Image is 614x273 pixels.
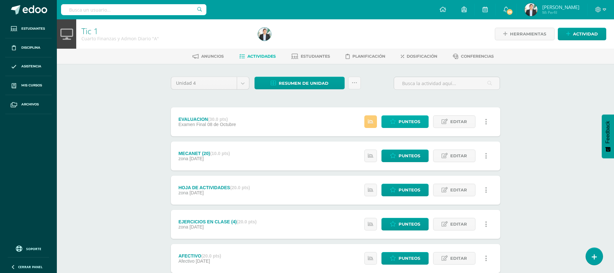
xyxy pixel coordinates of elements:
span: Anuncios [201,54,224,59]
a: Herramientas [495,28,555,40]
strong: (20.0 pts) [201,253,221,258]
a: Disciplina [5,38,52,57]
span: Estudiantes [301,54,330,59]
div: MECANET (20) [178,151,230,156]
img: 9c404a2ad2021673dbd18c145ee506f9.png [258,28,271,41]
span: Soporte [26,247,41,251]
span: [DATE] [196,258,210,264]
input: Busca la actividad aquí... [394,77,500,90]
span: Feedback [605,121,611,143]
span: Asistencia [21,64,41,69]
a: Punteos [381,218,429,230]
span: Punteos [399,184,420,196]
a: Mis cursos [5,76,52,95]
span: Actividades [247,54,276,59]
span: zona [178,224,188,229]
a: Archivos [5,95,52,114]
span: [DATE] [190,156,204,161]
a: Dosificación [401,51,437,62]
span: [DATE] [190,224,204,229]
img: 9c404a2ad2021673dbd18c145ee506f9.png [525,3,537,16]
div: HOJA DE ACTIVIDADES [178,185,250,190]
span: Cerrar panel [18,265,43,269]
span: [PERSON_NAME] [542,4,579,10]
span: Afectivo [178,258,194,264]
a: Estudiantes [5,19,52,38]
span: Punteos [399,116,420,128]
strong: (10.0 pts) [210,151,230,156]
button: Feedback - Mostrar encuesta [602,114,614,158]
a: Actividades [239,51,276,62]
span: Examen Final [178,122,206,127]
span: Archivos [21,102,39,107]
input: Busca un usuario... [61,4,206,15]
span: [DATE] [190,190,204,195]
a: Punteos [381,150,429,162]
a: Unidad 4 [171,77,249,89]
strong: (30.0 pts) [208,117,228,122]
span: Estudiantes [21,26,45,31]
span: Actividad [573,28,598,40]
span: Disciplina [21,45,40,50]
div: AFECTIVO [178,253,221,258]
span: Herramientas [510,28,546,40]
div: EVALUACION [178,117,236,122]
span: zona [178,190,188,195]
span: zona [178,156,188,161]
span: Conferencias [461,54,494,59]
strong: (20.0 pts) [230,185,250,190]
a: Soporte [8,244,49,253]
span: Punteos [399,252,420,264]
a: Punteos [381,252,429,265]
a: Actividad [558,28,606,40]
a: Resumen de unidad [255,77,345,89]
a: Conferencias [453,51,494,62]
span: Punteos [399,218,420,230]
span: Editar [450,184,467,196]
span: Editar [450,252,467,264]
span: 08 de Octubre [207,122,236,127]
span: Punteos [399,150,420,162]
span: Dosificación [407,54,437,59]
a: Punteos [381,115,429,128]
strong: (20.0 pts) [237,219,256,224]
span: Mi Perfil [542,10,579,15]
span: Planificación [352,54,385,59]
span: Editar [450,150,467,162]
span: Resumen de unidad [279,77,328,89]
span: 28 [506,8,513,15]
a: Estudiantes [291,51,330,62]
span: Editar [450,116,467,128]
span: Mis cursos [21,83,42,88]
span: Editar [450,218,467,230]
h1: Tic 1 [81,26,250,35]
span: Unidad 4 [176,77,232,89]
a: Anuncios [193,51,224,62]
a: Punteos [381,184,429,196]
a: Planificación [346,51,385,62]
a: Asistencia [5,57,52,76]
a: Tic 1 [81,25,98,36]
div: EJERCICIOS EN CLASE (4) [178,219,256,224]
div: Cuarto Finanzas y Admon Diario 'A' [81,35,250,42]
